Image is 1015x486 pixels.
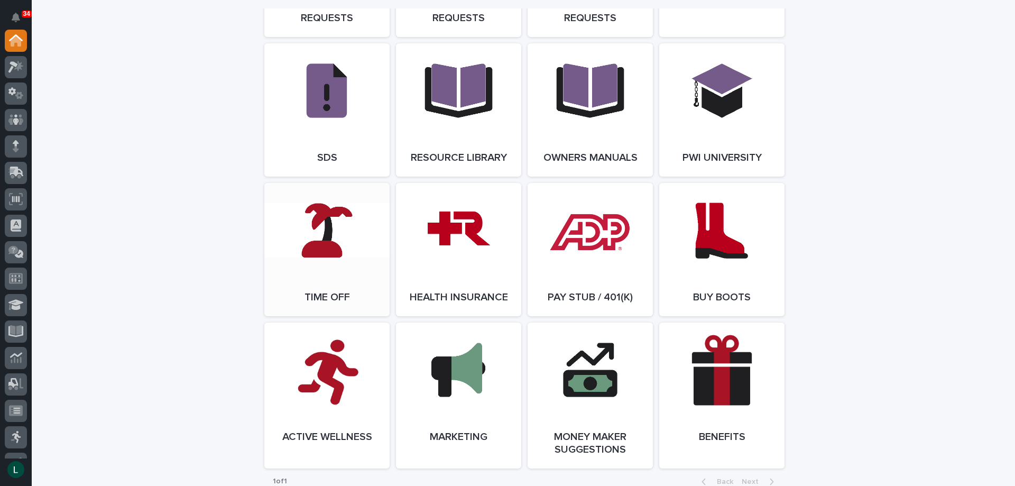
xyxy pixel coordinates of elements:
a: Owners Manuals [528,43,653,177]
a: Buy Boots [659,183,785,316]
a: Money Maker Suggestions [528,323,653,469]
a: Pay Stub / 401(k) [528,183,653,316]
a: Active Wellness [264,323,390,469]
button: Notifications [5,6,27,29]
a: Health Insurance [396,183,521,316]
a: SDS [264,43,390,177]
a: PWI University [659,43,785,177]
a: Time Off [264,183,390,316]
p: 34 [23,10,30,17]
a: Marketing [396,323,521,469]
a: Benefits [659,323,785,469]
button: users-avatar [5,459,27,481]
a: Resource Library [396,43,521,177]
div: Notifications34 [13,13,27,30]
span: Back [710,478,733,485]
span: Next [742,478,765,485]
